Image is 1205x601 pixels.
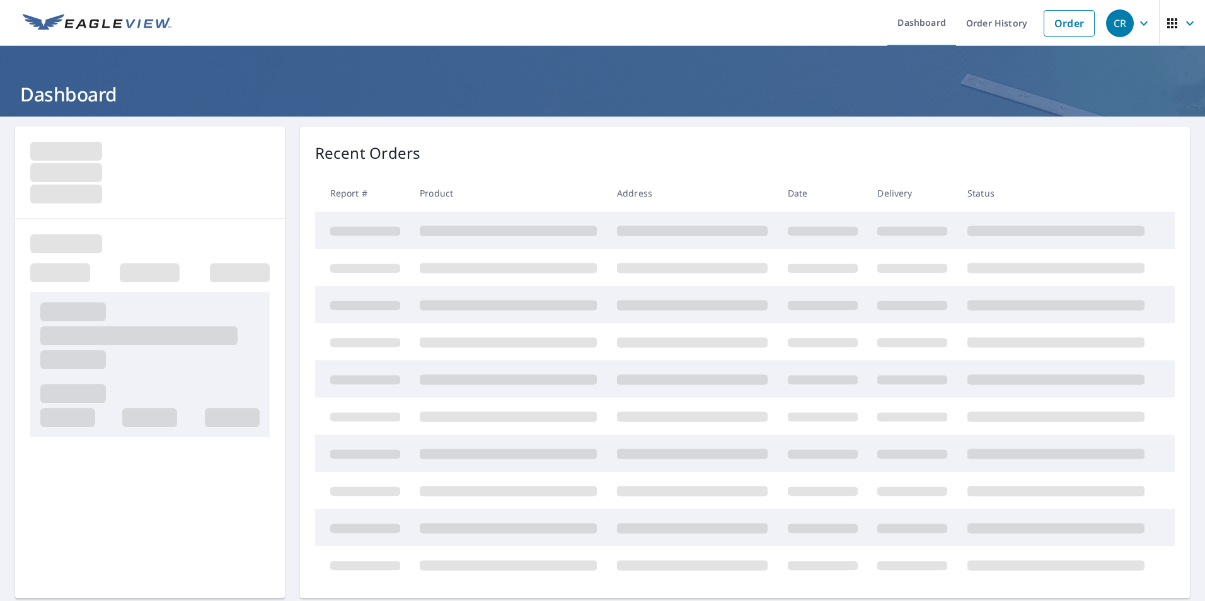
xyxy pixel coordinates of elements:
img: EV Logo [23,14,171,33]
th: Date [778,175,868,212]
h1: Dashboard [15,81,1190,107]
th: Delivery [867,175,957,212]
th: Address [607,175,778,212]
a: Order [1044,10,1095,37]
div: CR [1106,9,1134,37]
p: Recent Orders [315,142,421,164]
th: Product [410,175,607,212]
th: Status [957,175,1155,212]
th: Report # [315,175,410,212]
